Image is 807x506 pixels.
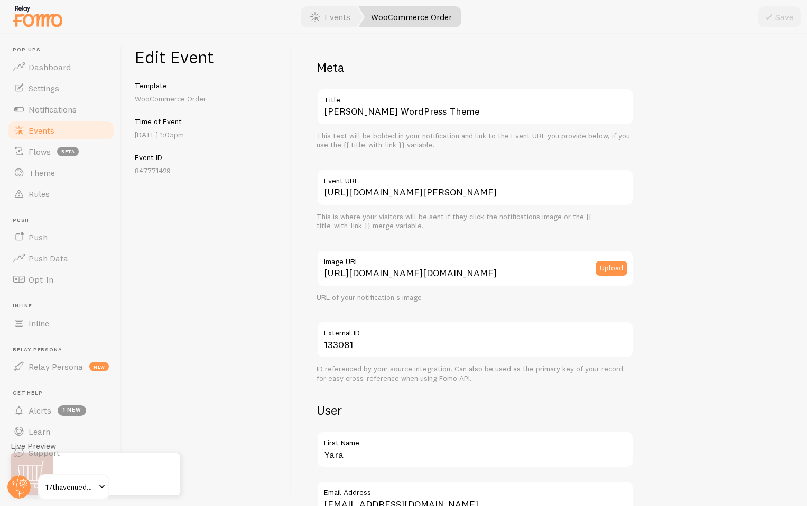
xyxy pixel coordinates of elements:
span: Relay Persona [13,346,115,353]
a: Alerts 1 new [6,400,115,421]
a: Relay Persona new [6,356,115,377]
span: Support [29,447,60,458]
span: Events [29,125,54,136]
a: Push Data [6,248,115,269]
label: Email Address [317,481,634,499]
span: Rules [29,189,50,199]
img: fomo-relay-logo-orange.svg [11,3,64,30]
a: Events [6,120,115,141]
span: beta [57,147,79,156]
span: Dashboard [29,62,71,72]
a: Settings [6,78,115,99]
span: Theme [29,167,55,178]
span: Inline [29,318,49,329]
span: Inline [13,303,115,310]
h5: Time of Event [135,117,278,126]
p: [DATE] 1:05pm [135,129,278,140]
p: WooCommerce Order [135,93,278,104]
label: First Name [317,431,634,449]
a: Support [6,442,115,463]
label: External ID [317,321,634,339]
span: 17thavenuedesigns [45,481,96,493]
a: Opt-In [6,269,115,290]
h2: Meta [317,59,634,76]
a: Inline [6,313,115,334]
span: Push [29,232,48,242]
span: Relay Persona [29,361,83,372]
a: 17thavenuedesigns [38,474,109,500]
span: Learn [29,426,50,437]
h1: Edit Event [135,46,278,68]
h5: Template [135,81,278,90]
div: This text will be bolded in your notification and link to the Event URL you provide below, if you... [317,132,634,150]
a: Rules [6,183,115,204]
div: ID referenced by your source integration. Can also be used as the primary key of your record for ... [317,364,634,383]
span: Opt-In [29,274,53,285]
span: 1 new [58,405,86,416]
h2: User [317,402,634,418]
button: Upload [596,261,627,276]
span: Push Data [29,253,68,264]
span: Flows [29,146,51,157]
label: Event URL [317,169,634,187]
a: Learn [6,421,115,442]
div: URL of your notification's image [317,293,634,303]
h5: Event ID [135,153,278,162]
span: Push [13,217,115,224]
label: Image URL [317,250,634,268]
a: Flows beta [6,141,115,162]
a: Push [6,227,115,248]
p: 847771429 [135,165,278,176]
span: new [89,362,109,371]
a: Theme [6,162,115,183]
span: Pop-ups [13,46,115,53]
span: Notifications [29,104,77,115]
span: Alerts [29,405,51,416]
span: Get Help [13,390,115,397]
a: Dashboard [6,57,115,78]
div: This is where your visitors will be sent if they click the notifications image or the {{ title_wi... [317,212,634,231]
a: Notifications [6,99,115,120]
label: Title [317,88,634,106]
span: Settings [29,83,59,93]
